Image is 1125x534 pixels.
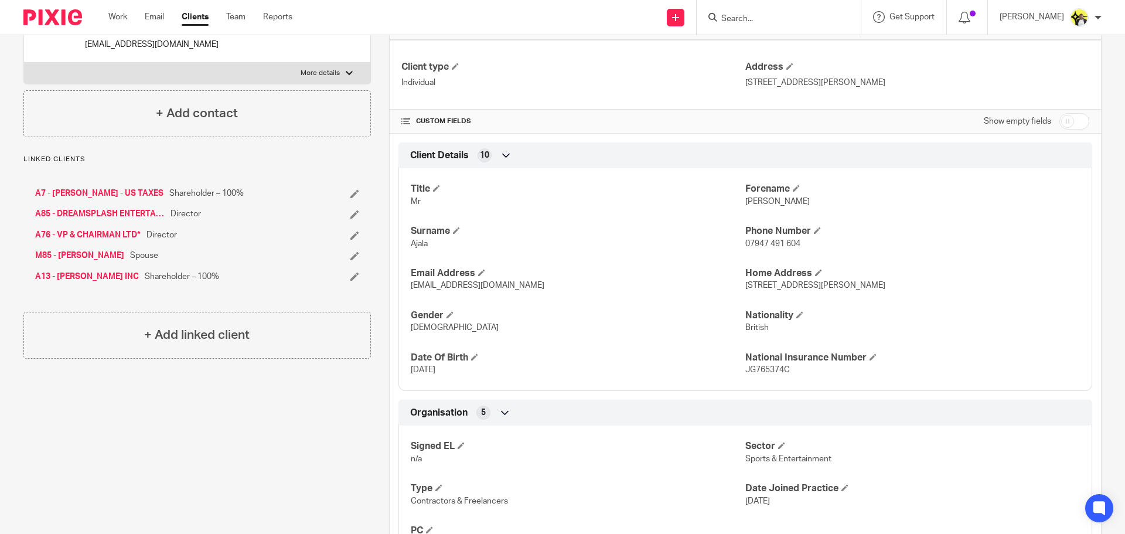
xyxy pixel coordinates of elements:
[85,39,219,50] p: [EMAIL_ADDRESS][DOMAIN_NAME]
[411,309,745,322] h4: Gender
[411,352,745,364] h4: Date Of Birth
[411,240,428,248] span: Ajala
[263,11,292,23] a: Reports
[411,324,499,332] span: [DEMOGRAPHIC_DATA]
[108,11,127,23] a: Work
[745,240,800,248] span: 07947 491 604
[481,407,486,419] span: 5
[130,250,158,261] span: Spouse
[169,188,244,199] span: Shareholder – 100%
[145,11,164,23] a: Email
[745,225,1080,237] h4: Phone Number
[35,271,139,283] a: A13 - [PERSON_NAME] INC
[984,115,1051,127] label: Show empty fields
[401,117,745,126] h4: CUSTOM FIELDS
[301,69,340,78] p: More details
[745,324,769,332] span: British
[156,104,238,123] h4: + Add contact
[1070,8,1089,27] img: Carine-Starbridge.jpg
[401,77,745,89] p: Individual
[411,198,421,206] span: Mr
[745,77,1089,89] p: [STREET_ADDRESS][PERSON_NAME]
[745,482,1080,495] h4: Date Joined Practice
[720,14,826,25] input: Search
[411,183,745,195] h4: Title
[171,208,201,220] span: Director
[745,366,790,374] span: JG765374C
[146,229,177,241] span: Director
[745,440,1080,453] h4: Sector
[410,149,469,162] span: Client Details
[35,229,141,241] a: A76 - VP & CHAIRMAN LTD*
[23,9,82,25] img: Pixie
[401,61,745,73] h4: Client type
[411,281,544,290] span: [EMAIL_ADDRESS][DOMAIN_NAME]
[411,482,745,495] h4: Type
[745,61,1089,73] h4: Address
[411,455,422,463] span: n/a
[410,407,468,419] span: Organisation
[745,352,1080,364] h4: National Insurance Number
[35,208,165,220] a: A85 - DREAMSPLASH ENTERTAINMENT LTD*
[889,13,935,21] span: Get Support
[745,281,885,290] span: [STREET_ADDRESS][PERSON_NAME]
[144,326,250,344] h4: + Add linked client
[145,271,219,283] span: Shareholder – 100%
[480,149,489,161] span: 10
[411,267,745,280] h4: Email Address
[411,440,745,453] h4: Signed EL
[745,183,1080,195] h4: Forename
[182,11,209,23] a: Clients
[35,250,124,261] a: M85 - [PERSON_NAME]
[35,188,163,199] a: A7 - [PERSON_NAME] - US TAXES
[745,455,831,463] span: Sports & Entertainment
[745,198,810,206] span: [PERSON_NAME]
[23,155,371,164] p: Linked clients
[1000,11,1064,23] p: [PERSON_NAME]
[745,497,770,505] span: [DATE]
[411,225,745,237] h4: Surname
[745,267,1080,280] h4: Home Address
[411,366,435,374] span: [DATE]
[226,11,246,23] a: Team
[745,309,1080,322] h4: Nationality
[411,497,508,505] span: Contractors & Freelancers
